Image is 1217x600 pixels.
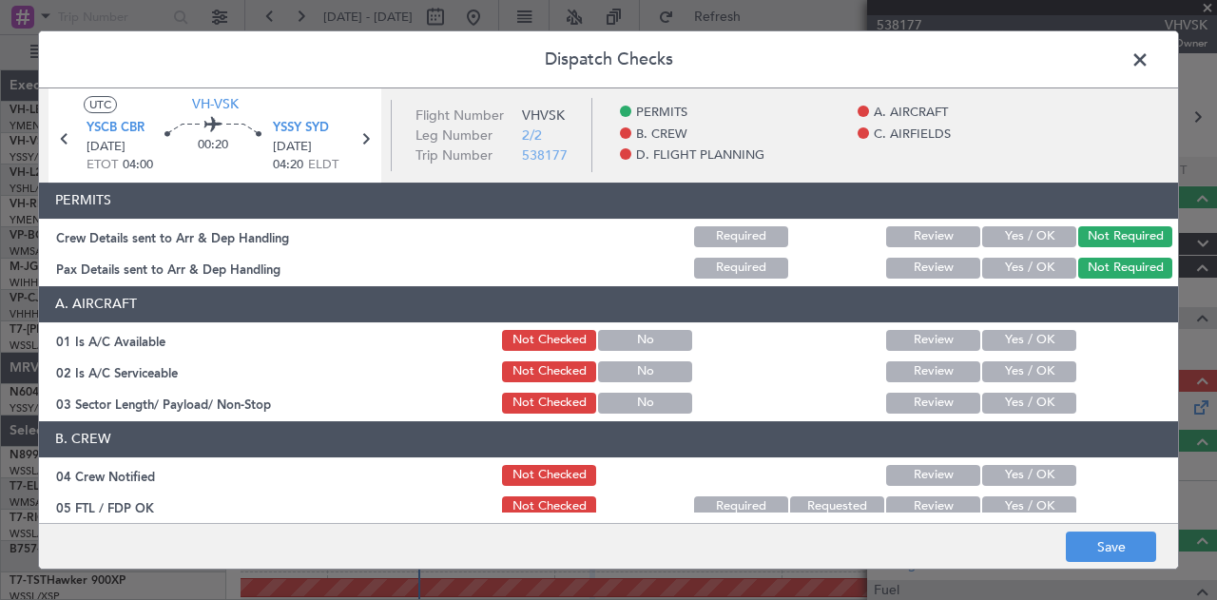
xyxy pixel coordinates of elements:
button: Yes / OK [982,465,1076,486]
button: Review [886,496,980,517]
button: Review [886,393,980,414]
header: Dispatch Checks [39,31,1178,88]
button: Requested [790,496,884,517]
button: Yes / OK [982,226,1076,247]
button: Not Required [1078,226,1172,247]
span: C. AIRFIELDS [874,126,951,145]
button: Yes / OK [982,258,1076,279]
button: Yes / OK [982,393,1076,414]
button: Yes / OK [982,361,1076,382]
button: Yes / OK [982,330,1076,351]
button: Yes / OK [982,496,1076,517]
span: A. AIRCRAFT [874,104,948,123]
button: Review [886,330,980,351]
button: Review [886,465,980,486]
button: Review [886,258,980,279]
button: Review [886,226,980,247]
button: Not Required [1078,258,1172,279]
button: Save [1066,532,1156,562]
button: Review [886,361,980,382]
